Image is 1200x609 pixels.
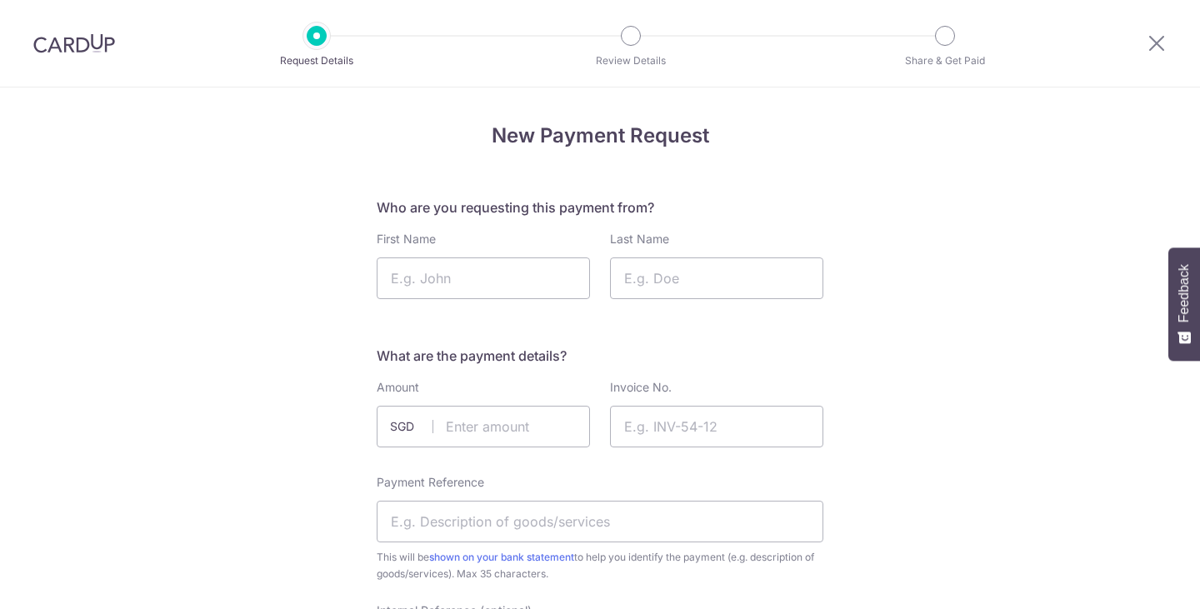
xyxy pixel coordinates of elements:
[429,551,574,563] a: shown on your bank statement
[377,379,419,396] label: Amount
[883,52,1007,69] p: Share & Get Paid
[610,257,823,299] input: E.g. Doe
[377,346,823,366] h5: What are the payment details?
[377,474,484,491] label: Payment Reference
[610,406,823,447] input: E.g. INV-54-12
[390,418,433,435] span: SGD
[377,121,823,151] h4: New Payment Request
[377,501,823,542] input: E.g. Description of goods/services
[377,406,590,447] input: Enter amount
[377,197,823,217] h5: Who are you requesting this payment from?
[1177,264,1192,322] span: Feedback
[377,257,590,299] input: E.g. John
[569,52,692,69] p: Review Details
[33,33,115,53] img: CardUp
[610,231,669,247] label: Last Name
[255,52,378,69] p: Request Details
[377,549,823,582] span: This will be to help you identify the payment (e.g. description of goods/services). Max 35 charac...
[1092,559,1183,601] iframe: Opens a widget where you can find more information
[377,231,436,247] label: First Name
[1168,247,1200,361] button: Feedback - Show survey
[610,379,672,396] label: Invoice No.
